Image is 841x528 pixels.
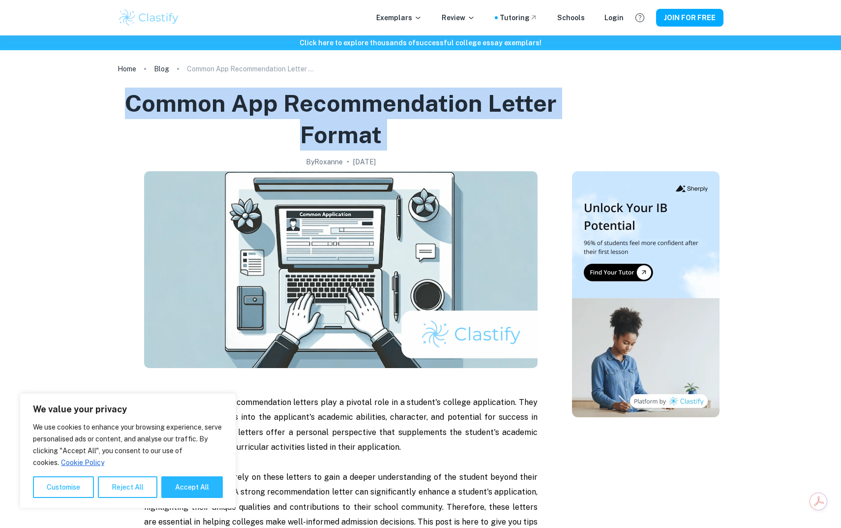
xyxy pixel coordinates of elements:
[33,476,94,498] button: Customise
[33,404,223,415] p: We value your privacy
[2,37,839,48] h6: Click here to explore thousands of successful college essay exemplars !
[557,12,585,23] a: Schools
[118,8,180,28] img: Clastify logo
[20,393,236,508] div: We value your privacy
[161,476,223,498] button: Accept All
[98,476,157,498] button: Reject All
[118,62,136,76] a: Home
[121,88,560,151] h1: Common App Recommendation Letter Format
[144,171,538,368] img: Common App Recommendation Letter Format cover image
[154,62,169,76] a: Blog
[33,421,223,468] p: We use cookies to enhance your browsing experience, serve personalised ads or content, and analys...
[376,12,422,23] p: Exemplars
[656,9,723,27] button: JOIN FOR FREE
[500,12,538,23] a: Tutoring
[442,12,475,23] p: Review
[347,156,349,167] p: •
[187,63,315,74] p: Common App Recommendation Letter Format
[572,171,720,417] img: Thumbnail
[604,12,624,23] a: Login
[306,156,343,167] h2: By Roxanne
[631,9,648,26] button: Help and Feedback
[353,156,376,167] h2: [DATE]
[60,458,105,467] a: Cookie Policy
[144,398,538,452] span: Teacher or counsellor recommendation letters play a pivotal role in a student's college applicati...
